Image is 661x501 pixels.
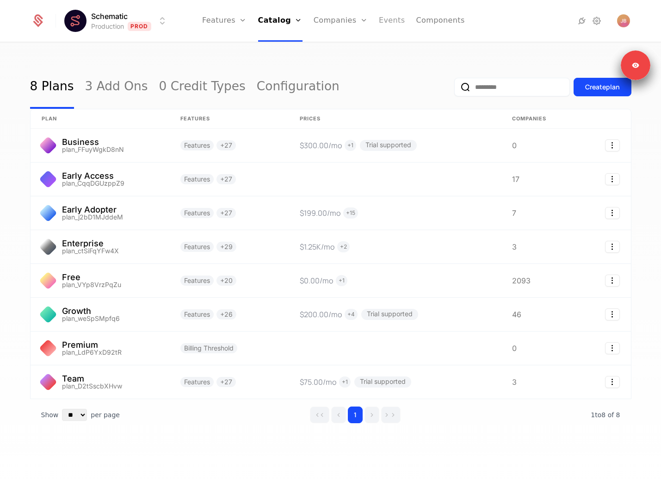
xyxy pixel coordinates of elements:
button: Select action [605,342,620,354]
button: Go to last page [381,407,401,423]
button: Select action [605,308,620,320]
button: Select action [605,241,620,253]
th: Features [169,109,289,129]
button: Select action [605,376,620,388]
a: 8 Plans [30,65,74,109]
a: Integrations [576,15,587,26]
a: 0 Credit Types [159,65,246,109]
a: Configuration [257,65,340,109]
span: Schematic [91,11,128,22]
span: Show [41,410,59,420]
th: plan [31,109,169,129]
img: Schematic [64,10,86,32]
span: 1 to 8 of [591,411,616,419]
button: Go to previous page [331,407,346,423]
span: 8 [591,411,620,419]
span: per page [91,410,120,420]
button: Createplan [574,78,631,96]
img: Jon Brasted [617,14,630,27]
div: Page navigation [310,407,401,423]
button: Open user button [617,14,630,27]
select: Select page size [62,409,87,421]
button: Select environment [67,11,168,31]
button: Go to page 1 [348,407,363,423]
button: Select action [605,139,620,151]
button: Go to first page [310,407,329,423]
button: Go to next page [364,407,379,423]
span: Prod [128,22,151,31]
a: 3 Add Ons [85,65,148,109]
div: Table pagination [30,399,631,431]
button: Select action [605,173,620,185]
div: Create plan [585,82,620,92]
th: Prices [289,109,501,129]
button: Select action [605,207,620,219]
th: Companies [501,109,575,129]
div: Production [91,22,124,31]
a: Settings [591,15,602,26]
button: Select action [605,275,620,287]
